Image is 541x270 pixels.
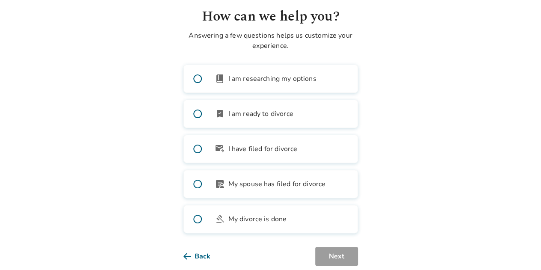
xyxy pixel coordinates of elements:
p: Answering a few questions helps us customize your experience. [183,30,358,51]
span: gavel [215,214,225,224]
span: I have filed for divorce [228,144,298,154]
span: bookmark_check [215,109,225,119]
span: outgoing_mail [215,144,225,154]
button: Back [183,247,224,266]
span: I am ready to divorce [228,109,293,119]
span: My divorce is done [228,214,287,224]
span: My spouse has filed for divorce [228,179,326,189]
span: article_person [215,179,225,189]
h1: How can we help you? [183,6,358,27]
button: Next [315,247,358,266]
span: book_2 [215,74,225,84]
span: I am researching my options [228,74,316,84]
